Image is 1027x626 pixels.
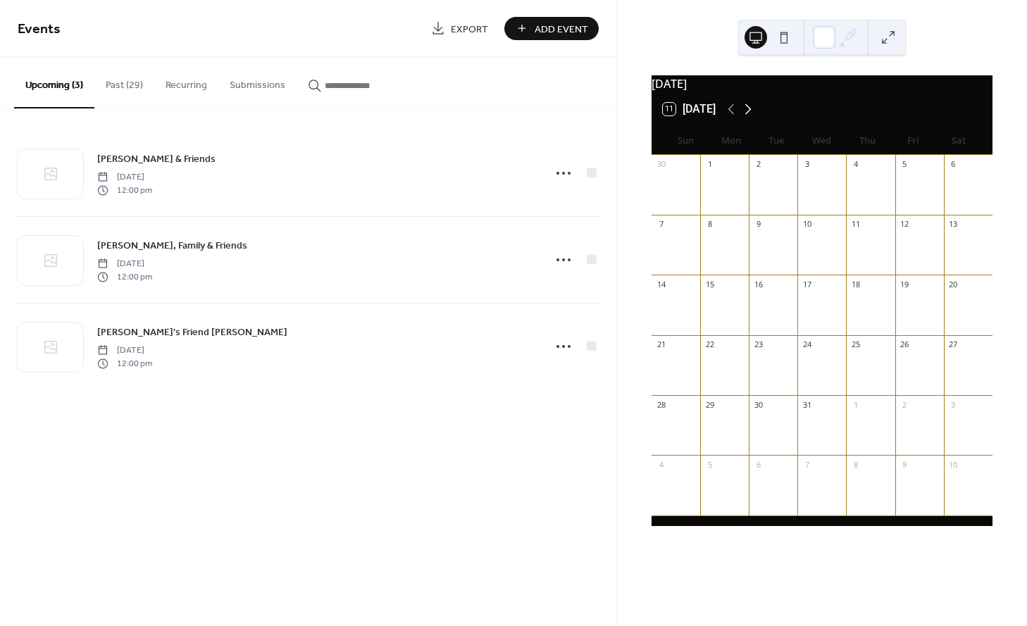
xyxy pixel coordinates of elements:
[753,339,764,350] div: 23
[850,399,861,410] div: 1
[421,17,499,40] a: Export
[850,279,861,289] div: 18
[754,127,799,155] div: Tue
[802,219,812,230] div: 10
[900,279,910,289] div: 19
[802,339,812,350] div: 24
[708,127,754,155] div: Mon
[94,57,154,107] button: Past (29)
[948,279,959,289] div: 20
[802,459,812,470] div: 7
[97,325,287,340] span: [PERSON_NAME]'s Friend [PERSON_NAME]
[900,219,910,230] div: 12
[802,279,812,289] div: 17
[753,399,764,410] div: 30
[704,339,715,350] div: 22
[656,339,666,350] div: 21
[753,279,764,289] div: 16
[97,151,216,167] a: [PERSON_NAME] & Friends
[97,239,247,253] span: [PERSON_NAME], Family & Friends
[97,270,152,283] span: 12:00 pm
[948,219,959,230] div: 13
[218,57,297,107] button: Submissions
[890,127,936,155] div: Fri
[753,459,764,470] div: 6
[97,258,152,270] span: [DATE]
[97,152,216,167] span: [PERSON_NAME] & Friends
[656,459,666,470] div: 4
[18,15,61,43] span: Events
[154,57,218,107] button: Recurring
[850,339,861,350] div: 25
[802,399,812,410] div: 31
[656,399,666,410] div: 28
[97,184,152,196] span: 12:00 pm
[656,279,666,289] div: 14
[850,219,861,230] div: 11
[850,459,861,470] div: 8
[948,339,959,350] div: 27
[753,159,764,170] div: 2
[900,459,910,470] div: 9
[656,219,666,230] div: 7
[802,159,812,170] div: 3
[97,171,152,184] span: [DATE]
[850,159,861,170] div: 4
[900,399,910,410] div: 2
[948,399,959,410] div: 3
[97,324,287,340] a: [PERSON_NAME]'s Friend [PERSON_NAME]
[658,99,721,119] button: 11[DATE]
[799,127,845,155] div: Wed
[656,159,666,170] div: 30
[14,57,94,108] button: Upcoming (3)
[97,344,152,357] span: [DATE]
[704,159,715,170] div: 1
[948,159,959,170] div: 6
[504,17,599,40] button: Add Event
[753,219,764,230] div: 9
[900,339,910,350] div: 26
[900,159,910,170] div: 5
[663,127,709,155] div: Sun
[652,75,992,92] div: [DATE]
[948,459,959,470] div: 10
[451,22,488,37] span: Export
[935,127,981,155] div: Sat
[97,237,247,253] a: [PERSON_NAME], Family & Friends
[704,279,715,289] div: 15
[535,22,588,37] span: Add Event
[704,219,715,230] div: 8
[845,127,890,155] div: Thu
[97,357,152,370] span: 12:00 pm
[704,399,715,410] div: 29
[704,459,715,470] div: 5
